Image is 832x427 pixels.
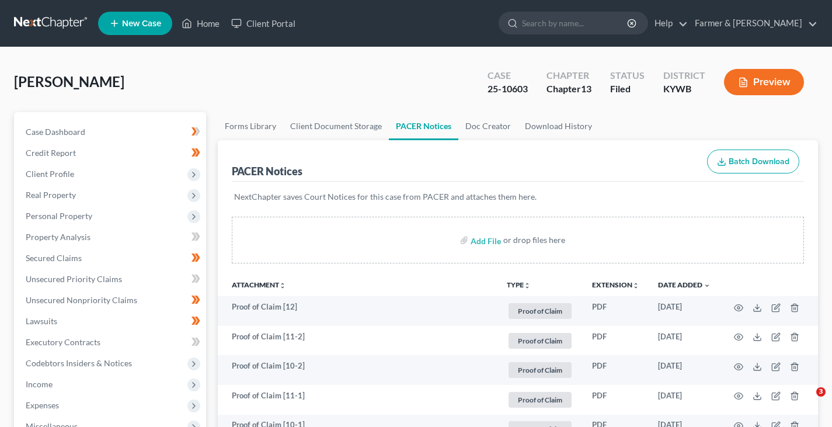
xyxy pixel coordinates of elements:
[507,301,573,321] a: Proof of Claim
[649,355,720,385] td: [DATE]
[26,316,57,326] span: Lawsuits
[583,385,649,415] td: PDF
[663,82,705,96] div: KYWB
[225,13,301,34] a: Client Portal
[522,12,629,34] input: Search by name...
[610,69,645,82] div: Status
[218,296,497,326] td: Proof of Claim [12]
[122,19,161,28] span: New Case
[234,191,802,203] p: NextChapter saves Court Notices for this case from PACER and attaches them here.
[458,112,518,140] a: Doc Creator
[16,121,206,143] a: Case Dashboard
[610,82,645,96] div: Filed
[509,303,572,319] span: Proof of Claim
[218,326,497,356] td: Proof of Claim [11-2]
[546,69,591,82] div: Chapter
[663,69,705,82] div: District
[658,280,711,289] a: Date Added expand_more
[724,69,804,95] button: Preview
[649,13,688,34] a: Help
[218,355,497,385] td: Proof of Claim [10-2]
[583,326,649,356] td: PDF
[283,112,389,140] a: Client Document Storage
[16,227,206,248] a: Property Analysis
[232,280,286,289] a: Attachmentunfold_more
[232,164,302,178] div: PACER Notices
[26,190,76,200] span: Real Property
[583,355,649,385] td: PDF
[26,148,76,158] span: Credit Report
[16,143,206,164] a: Credit Report
[649,326,720,356] td: [DATE]
[26,232,90,242] span: Property Analysis
[26,400,59,410] span: Expenses
[649,385,720,415] td: [DATE]
[583,296,649,326] td: PDF
[524,282,531,289] i: unfold_more
[488,82,528,96] div: 25-10603
[507,360,573,380] a: Proof of Claim
[689,13,817,34] a: Farmer & [PERSON_NAME]
[507,390,573,409] a: Proof of Claim
[507,331,573,350] a: Proof of Claim
[389,112,458,140] a: PACER Notices
[279,282,286,289] i: unfold_more
[729,157,789,166] span: Batch Download
[14,73,124,90] span: [PERSON_NAME]
[218,385,497,415] td: Proof of Claim [11-1]
[509,362,572,378] span: Proof of Claim
[488,69,528,82] div: Case
[632,282,639,289] i: unfold_more
[16,311,206,332] a: Lawsuits
[26,274,122,284] span: Unsecured Priority Claims
[26,379,53,389] span: Income
[26,127,85,137] span: Case Dashboard
[792,387,820,415] iframe: Intercom live chat
[26,211,92,221] span: Personal Property
[707,150,799,174] button: Batch Download
[26,337,100,347] span: Executory Contracts
[518,112,599,140] a: Download History
[16,332,206,353] a: Executory Contracts
[16,269,206,290] a: Unsecured Priority Claims
[26,295,137,305] span: Unsecured Nonpriority Claims
[26,358,132,368] span: Codebtors Insiders & Notices
[816,387,826,397] span: 3
[503,234,565,246] div: or drop files here
[26,169,74,179] span: Client Profile
[592,280,639,289] a: Extensionunfold_more
[704,282,711,289] i: expand_more
[507,282,531,289] button: TYPEunfold_more
[546,82,591,96] div: Chapter
[649,296,720,326] td: [DATE]
[16,290,206,311] a: Unsecured Nonpriority Claims
[509,333,572,349] span: Proof of Claim
[16,248,206,269] a: Secured Claims
[581,83,591,94] span: 13
[509,392,572,408] span: Proof of Claim
[218,112,283,140] a: Forms Library
[176,13,225,34] a: Home
[26,253,82,263] span: Secured Claims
